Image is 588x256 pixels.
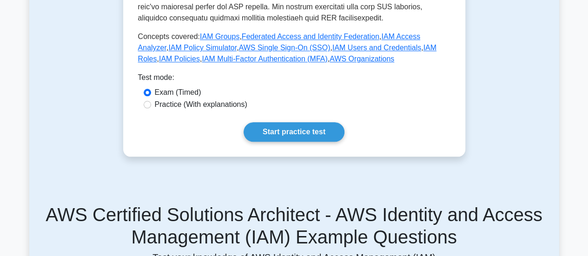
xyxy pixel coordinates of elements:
[168,44,237,52] a: IAM Policy Simulator
[330,55,394,63] a: AWS Organizations
[202,55,327,63] a: IAM Multi-Factor Authentication (MFA)
[155,87,201,98] label: Exam (Timed)
[138,31,450,65] p: Concepts covered: , , , , , , , , ,
[159,55,200,63] a: IAM Policies
[244,122,344,142] a: Start practice test
[138,72,450,87] div: Test mode:
[35,203,554,248] h5: AWS Certified Solutions Architect - AWS Identity and Access Management (IAM) Example Questions
[200,33,239,40] a: IAM Groups
[242,33,379,40] a: Federated Access and Identity Federation
[239,44,330,52] a: AWS Single Sign-On (SSO)
[155,99,247,110] label: Practice (With explanations)
[332,44,421,52] a: IAM Users and Credentials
